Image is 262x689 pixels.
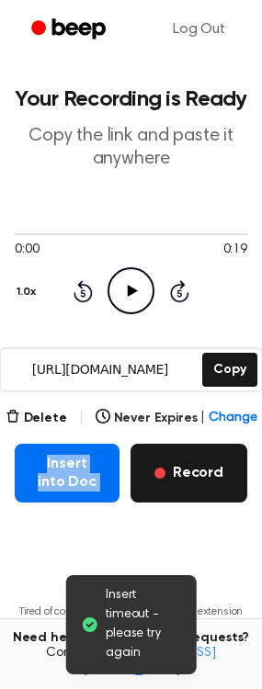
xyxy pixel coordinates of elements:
button: Copy [202,353,256,387]
span: | [78,407,85,429]
a: Log Out [154,7,244,51]
button: Record [131,444,247,503]
span: | [200,409,205,428]
span: Contact us [11,646,251,678]
p: Copy the link and paste it anywhere [15,125,247,171]
button: Never Expires|Change [96,409,257,428]
button: 1.0x [15,277,42,308]
button: Insert into Doc [15,444,120,503]
button: Delete [6,409,67,428]
p: Tired of copying and pasting? Use the extension to automatically insert your recordings. [15,605,247,633]
span: Insert timeout - please try again [106,586,182,663]
span: Change [209,409,256,428]
span: 0:19 [223,241,247,260]
a: Beep [18,12,122,48]
h1: Your Recording is Ready [15,88,247,110]
a: [EMAIL_ADDRESS][DOMAIN_NAME] [83,647,216,676]
span: 0:00 [15,241,39,260]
